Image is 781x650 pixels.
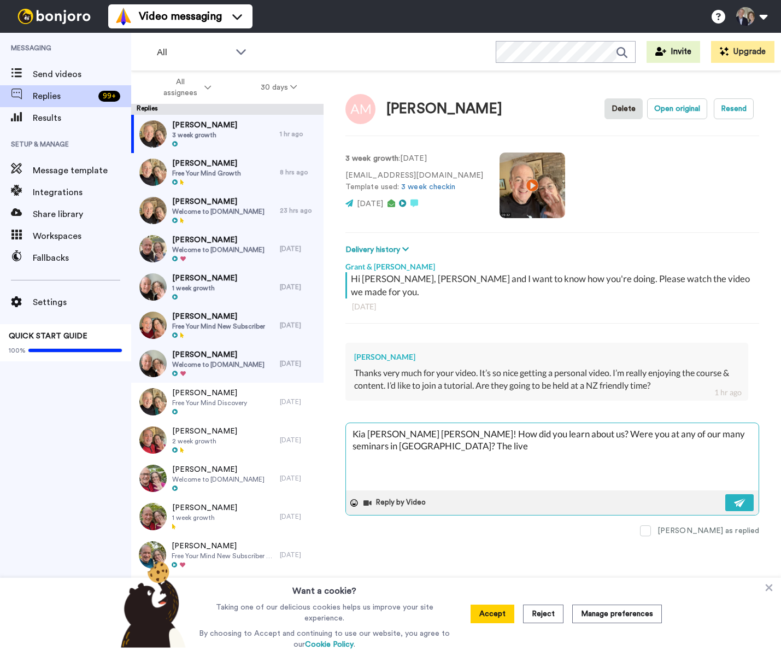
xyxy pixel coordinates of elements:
[139,465,167,492] img: 88542f1b-58ce-406c-8add-5636733e7c54-thumb.jpg
[345,94,375,124] img: Image of Andrea Marr
[33,112,131,125] span: Results
[139,235,167,262] img: cbc30ce3-2754-4981-b2fe-469035c81008-thumb.jpg
[111,560,192,648] img: bear-with-cookie.png
[172,513,237,522] span: 1 week growth
[172,464,265,475] span: [PERSON_NAME]
[172,502,237,513] span: [PERSON_NAME]
[33,296,131,309] span: Settings
[714,98,754,119] button: Resend
[172,245,265,254] span: Welcome to [DOMAIN_NAME]
[172,426,237,437] span: [PERSON_NAME]
[280,436,318,444] div: [DATE]
[172,360,265,369] span: Welcome to [DOMAIN_NAME]
[172,235,265,245] span: [PERSON_NAME]
[172,311,265,322] span: [PERSON_NAME]
[131,115,324,153] a: [PERSON_NAME]3 week growth1 hr ago
[158,77,202,98] span: All assignees
[139,159,167,186] img: 4cbec5c5-8b01-4682-b35a-09f594a1929e-thumb.jpg
[139,273,167,301] img: 11acb9e6-415f-4e6b-a9d2-b2776f755deb-thumb.jpg
[131,421,324,459] a: [PERSON_NAME]2 week growth[DATE]
[139,350,167,377] img: 0c50a3f4-888b-4e91-bd41-c6d7debd1e28-thumb.jpg
[572,605,662,623] button: Manage preferences
[33,208,131,221] span: Share library
[33,186,131,199] span: Integrations
[157,46,230,59] span: All
[386,101,502,117] div: [PERSON_NAME]
[172,284,237,292] span: 1 week growth
[133,72,236,103] button: All assignees
[471,605,514,623] button: Accept
[33,164,131,177] span: Message template
[139,9,222,24] span: Video messaging
[280,474,318,483] div: [DATE]
[139,312,167,339] img: cb74e0b3-9a19-42c1-a171-9ef6f5b96cda-thumb.jpg
[131,459,324,497] a: [PERSON_NAME]Welcome to [DOMAIN_NAME][DATE]
[711,41,774,63] button: Upgrade
[172,273,237,284] span: [PERSON_NAME]
[33,251,131,265] span: Fallbacks
[280,397,318,406] div: [DATE]
[131,536,324,574] a: [PERSON_NAME]Free Your Mind New Subscriber Growth[DATE]
[131,191,324,230] a: [PERSON_NAME]Welcome to [DOMAIN_NAME]23 hrs ago
[236,78,322,97] button: 30 days
[280,206,318,215] div: 23 hrs ago
[647,41,700,63] button: Invite
[280,168,318,177] div: 8 hrs ago
[172,131,237,139] span: 3 week growth
[280,283,318,291] div: [DATE]
[401,183,455,191] a: 3 week checkin
[172,388,247,399] span: [PERSON_NAME]
[604,98,643,119] button: Delete
[172,120,237,131] span: [PERSON_NAME]
[357,200,383,208] span: [DATE]
[647,98,707,119] button: Open original
[172,399,247,407] span: Free Your Mind Discovery
[172,196,265,207] span: [PERSON_NAME]
[345,155,398,162] strong: 3 week growth
[33,68,131,81] span: Send videos
[172,475,265,484] span: Welcome to [DOMAIN_NAME]
[13,9,95,24] img: bj-logo-header-white.svg
[172,437,237,446] span: 2 week growth
[305,641,354,648] a: Cookie Policy
[346,423,759,490] textarea: Kia [PERSON_NAME] [PERSON_NAME]! How did you learn about us? Were you at any of our many seminars...
[131,104,324,115] div: Replies
[280,512,318,521] div: [DATE]
[172,322,265,331] span: Free Your Mind New Subscriber
[139,503,167,530] img: 993fecc0-8ef1-469e-8951-3f29546a9450-thumb.jpg
[345,153,483,165] p: : [DATE]
[351,272,756,298] div: Hi [PERSON_NAME], [PERSON_NAME] and I want to know how you're doing. Please watch the video we ma...
[115,8,132,25] img: vm-color.svg
[172,552,274,560] span: Free Your Mind New Subscriber Growth
[9,332,87,340] span: QUICK START GUIDE
[131,268,324,306] a: [PERSON_NAME]1 week growth[DATE]
[131,344,324,383] a: [PERSON_NAME]Welcome to [DOMAIN_NAME][DATE]
[280,321,318,330] div: [DATE]
[280,244,318,253] div: [DATE]
[523,605,563,623] button: Reject
[352,301,753,312] div: [DATE]
[280,359,318,368] div: [DATE]
[98,91,120,102] div: 99 +
[657,525,759,536] div: [PERSON_NAME] as replied
[33,90,94,103] span: Replies
[292,578,356,598] h3: Want a cookie?
[131,306,324,344] a: [PERSON_NAME]Free Your Mind New Subscriber[DATE]
[172,541,274,552] span: [PERSON_NAME]
[9,346,26,355] span: 100%
[131,497,324,536] a: [PERSON_NAME]1 week growth[DATE]
[33,230,131,243] span: Workspaces
[131,383,324,421] a: [PERSON_NAME]Free Your Mind Discovery[DATE]
[172,169,241,178] span: Free Your Mind Growth
[139,541,166,569] img: 7dee9b73-e32c-4ee4-a35a-cd25ffd18f9d-thumb.jpg
[139,120,167,148] img: 81d58c06-008c-4f70-9c69-52702dd7b192-thumb.jpg
[196,602,453,624] p: Taking one of our delicious cookies helps us improve your site experience.
[354,352,739,362] div: [PERSON_NAME]
[196,628,453,650] p: By choosing to Accept and continuing to use our website, you agree to our .
[280,130,318,138] div: 1 hr ago
[131,574,324,612] a: [PERSON_NAME][DATE]2 week growth[DATE]
[172,207,265,216] span: Welcome to [DOMAIN_NAME]
[139,426,167,454] img: bb6a3883-fa3c-440e-aa77-f3ebf58ce9c8-thumb.jpg
[131,153,324,191] a: [PERSON_NAME]Free Your Mind Growth8 hrs ago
